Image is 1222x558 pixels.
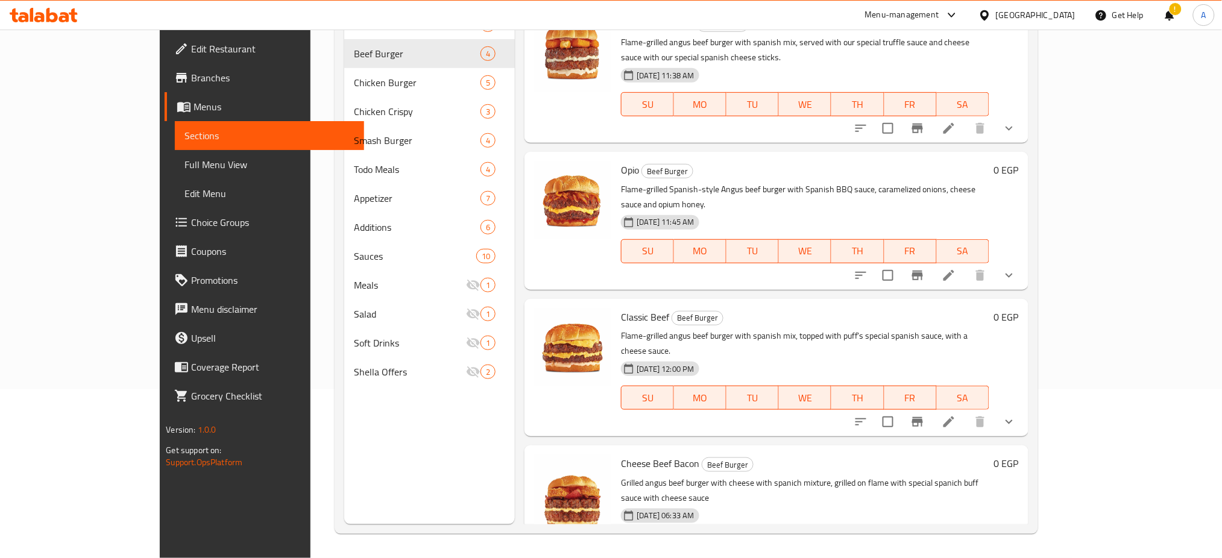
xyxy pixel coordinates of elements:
img: Opio [534,161,611,239]
p: Flame-grilled angus beef burger with spanish mix, topped with puff's special spanish sauce, with ... [621,328,989,359]
button: sort-choices [846,114,875,143]
p: Grilled angus beef burger with cheese with spanich mixture, grilled on flame with special spanich... [621,475,989,506]
span: Menus [194,99,354,114]
div: [GEOGRAPHIC_DATA] [996,8,1076,22]
span: 7 [481,193,495,204]
a: Upsell [165,324,364,353]
span: TH [836,96,879,113]
img: Cheese Beef Bacon [534,455,611,532]
button: Branch-specific-item [903,114,932,143]
span: Upsell [191,331,354,345]
div: Soft Drinks [354,336,467,350]
span: TH [836,242,879,260]
div: Shella Offers2 [344,357,515,386]
span: Sauces [354,249,476,263]
span: Coverage Report [191,360,354,374]
button: MO [674,239,726,263]
span: SU [626,96,669,113]
div: Salad1 [344,299,515,328]
h6: 0 EGP [994,161,1019,178]
span: SA [942,96,984,113]
span: 4 [481,135,495,146]
span: MO [679,242,722,260]
a: Full Menu View [175,150,364,179]
svg: Show Choices [1002,415,1016,429]
div: Todo Meals4 [344,155,515,184]
span: Opio [621,161,639,179]
span: Beef Burger [672,311,723,325]
span: Classic Beef [621,308,669,326]
svg: Show Choices [1002,121,1016,136]
span: Edit Restaurant [191,42,354,56]
span: 5 [481,77,495,89]
a: Menu disclaimer [165,295,364,324]
span: Meals [354,278,467,292]
span: TH [836,389,879,407]
button: WE [779,92,831,116]
span: Todo Meals [354,162,481,177]
span: Sections [184,128,354,143]
div: Additions [354,220,481,234]
div: Beef Burger [702,457,754,472]
button: SA [937,239,989,263]
button: delete [966,114,995,143]
div: items [480,220,496,234]
span: 6 [481,222,495,233]
span: Chicken Burger [354,75,481,90]
div: Sauces10 [344,242,515,271]
a: Edit Menu [175,179,364,208]
span: Salad [354,307,467,321]
button: TH [831,92,884,116]
a: Grocery Checklist [165,381,364,410]
span: Beef Burger [642,165,693,178]
a: Edit menu item [942,121,956,136]
nav: Menu sections [344,5,515,391]
span: Choice Groups [191,215,354,230]
button: FR [884,386,937,410]
svg: Inactive section [466,307,480,321]
p: Flame-grilled Spanish-style Angus beef burger with Spanish BBQ sauce, caramelized onions, cheese ... [621,182,989,212]
span: Smash Burger [354,133,481,148]
button: FR [884,239,937,263]
div: items [476,249,496,263]
span: 3 [481,106,495,118]
button: show more [995,261,1024,290]
span: 1 [481,337,495,349]
p: Flame-grilled angus beef burger with spanish mix, served with our special truffle sauce and chees... [621,35,989,65]
button: Branch-specific-item [903,407,932,436]
span: Get support on: [166,442,221,458]
div: Soft Drinks1 [344,328,515,357]
span: SU [626,242,669,260]
div: items [480,191,496,205]
span: Edit Menu [184,186,354,201]
svg: Inactive section [466,336,480,350]
button: sort-choices [846,261,875,290]
a: Edit menu item [942,268,956,283]
span: Version: [166,422,195,437]
button: Branch-specific-item [903,261,932,290]
span: Select to update [875,263,901,288]
div: Chicken Burger5 [344,68,515,97]
span: WE [784,242,827,260]
svg: Show Choices [1002,268,1016,283]
button: SA [937,386,989,410]
span: TU [731,242,774,260]
span: TU [731,389,774,407]
span: [DATE] 12:00 PM [632,363,699,375]
span: Grocery Checklist [191,389,354,403]
div: Appetizer [354,191,481,205]
span: Cheese Beef Bacon [621,454,699,472]
span: Beef Burger [354,46,481,61]
div: items [480,278,496,292]
button: WE [779,386,831,410]
h6: 0 EGP [994,455,1019,472]
span: Chicken Crispy [354,104,481,119]
span: [DATE] 11:38 AM [632,70,699,81]
button: TU [726,239,779,263]
span: Branches [191,71,354,85]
